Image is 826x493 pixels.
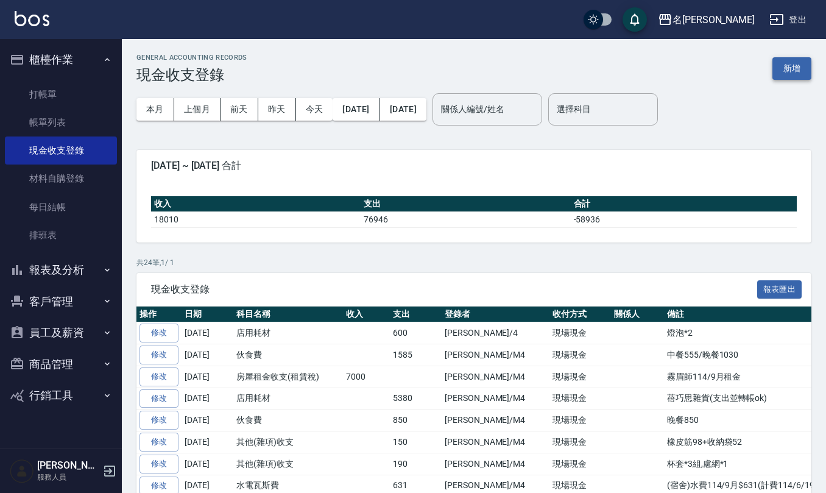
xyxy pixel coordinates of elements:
[151,160,797,172] span: [DATE] ~ [DATE] 合計
[182,344,233,366] td: [DATE]
[549,322,611,344] td: 現場現金
[549,453,611,475] td: 現場現金
[15,11,49,26] img: Logo
[442,410,549,431] td: [PERSON_NAME]/M4
[442,366,549,388] td: [PERSON_NAME]/M4
[549,431,611,453] td: 現場現金
[233,322,343,344] td: 店用耗材
[653,7,760,32] button: 名[PERSON_NAME]
[772,57,811,80] button: 新增
[5,108,117,137] a: 帳單列表
[182,410,233,431] td: [DATE]
[221,98,258,121] button: 前天
[5,80,117,108] a: 打帳單
[233,431,343,453] td: 其他(雜項)收支
[233,307,343,322] th: 科目名稱
[182,388,233,410] td: [DATE]
[380,98,426,121] button: [DATE]
[5,380,117,411] button: 行銷工具
[174,98,221,121] button: 上個月
[343,366,390,388] td: 7000
[390,322,442,344] td: 600
[151,283,757,296] span: 現金收支登錄
[182,366,233,388] td: [DATE]
[139,411,178,430] a: 修改
[442,307,549,322] th: 登錄者
[139,324,178,342] a: 修改
[233,453,343,475] td: 其他(雜項)收支
[233,388,343,410] td: 店用耗材
[37,459,99,472] h5: [PERSON_NAME]
[390,388,442,410] td: 5380
[623,7,647,32] button: save
[5,165,117,193] a: 材料自購登錄
[442,344,549,366] td: [PERSON_NAME]/M4
[672,12,755,27] div: 名[PERSON_NAME]
[390,344,442,366] td: 1585
[139,455,178,473] a: 修改
[757,280,802,299] button: 報表匯出
[233,366,343,388] td: 房屋租金收支(租賃稅)
[390,307,442,322] th: 支出
[151,196,361,212] th: 收入
[611,307,664,322] th: 關係人
[5,254,117,286] button: 報表及分析
[233,410,343,431] td: 伙食費
[442,431,549,453] td: [PERSON_NAME]/M4
[5,286,117,317] button: 客戶管理
[151,211,361,227] td: 18010
[296,98,333,121] button: 今天
[258,98,296,121] button: 昨天
[136,54,247,62] h2: GENERAL ACCOUNTING RECORDS
[10,459,34,483] img: Person
[182,431,233,453] td: [DATE]
[233,344,343,366] td: 伙食費
[549,410,611,431] td: 現場現金
[442,388,549,410] td: [PERSON_NAME]/M4
[361,196,570,212] th: 支出
[139,367,178,386] a: 修改
[571,211,797,227] td: -58936
[5,349,117,380] button: 商品管理
[37,472,99,483] p: 服務人員
[571,196,797,212] th: 合計
[5,137,117,165] a: 現金收支登錄
[182,453,233,475] td: [DATE]
[139,346,178,364] a: 修改
[442,322,549,344] td: [PERSON_NAME]/4
[139,389,178,408] a: 修改
[390,410,442,431] td: 850
[182,322,233,344] td: [DATE]
[136,98,174,121] button: 本月
[5,193,117,221] a: 每日結帳
[390,431,442,453] td: 150
[136,66,247,83] h3: 現金收支登錄
[136,307,182,322] th: 操作
[5,221,117,249] a: 排班表
[5,44,117,76] button: 櫃檯作業
[549,388,611,410] td: 現場現金
[772,62,811,74] a: 新增
[764,9,811,31] button: 登出
[442,453,549,475] td: [PERSON_NAME]/M4
[549,307,611,322] th: 收付方式
[5,317,117,349] button: 員工及薪資
[139,433,178,452] a: 修改
[343,307,390,322] th: 收入
[333,98,379,121] button: [DATE]
[549,344,611,366] td: 現場現金
[361,211,570,227] td: 76946
[549,366,611,388] td: 現場現金
[136,257,811,268] p: 共 24 筆, 1 / 1
[757,283,802,294] a: 報表匯出
[390,453,442,475] td: 190
[182,307,233,322] th: 日期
